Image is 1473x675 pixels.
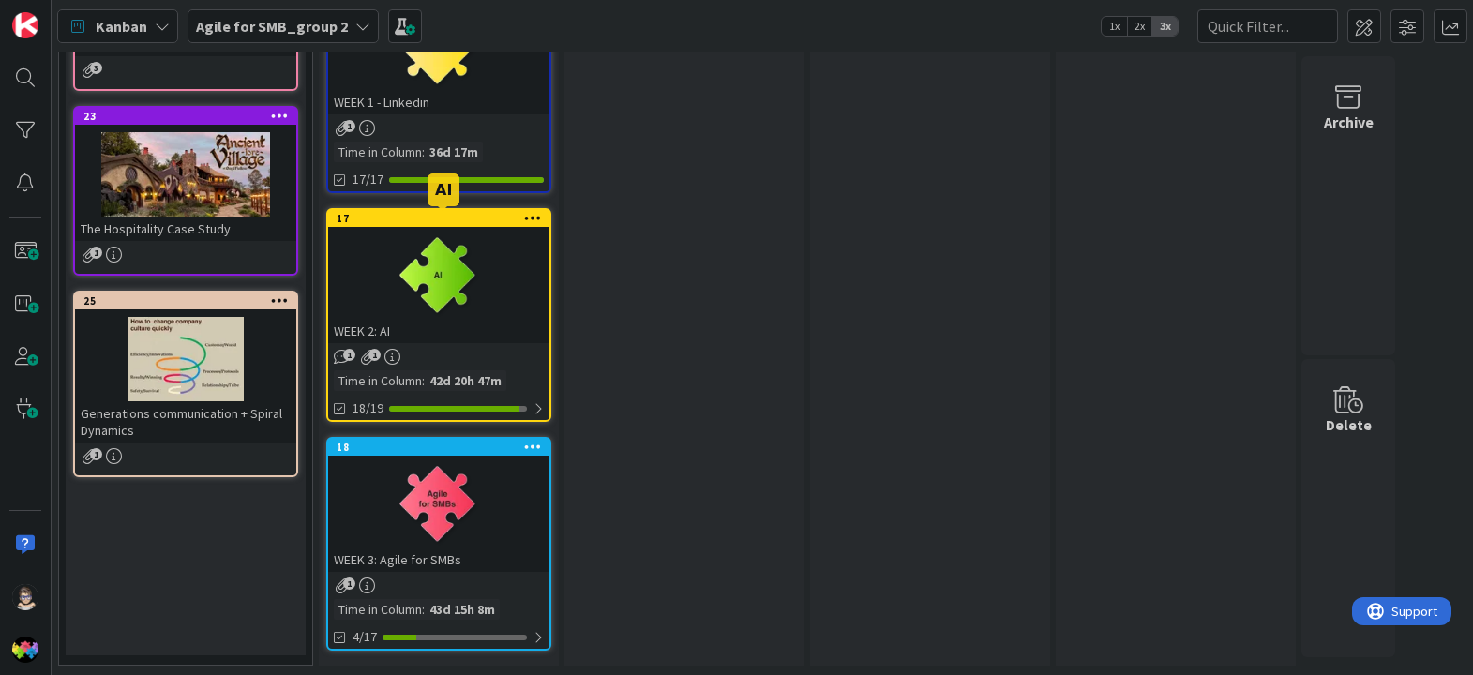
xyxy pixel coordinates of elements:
div: 17 [328,210,549,227]
div: 18 [337,441,549,454]
span: 3x [1152,17,1178,36]
span: 17/17 [353,170,383,189]
div: Time in Column [334,370,422,391]
div: 43d 15h 8m [425,599,500,620]
span: 4/17 [353,627,377,647]
a: 18WEEK 3: Agile for SMBsTime in Column:43d 15h 8m4/17 [326,437,551,651]
div: 42d 20h 47m [425,370,506,391]
b: Agile for SMB_group 2 [196,17,348,36]
div: WEEK 2: AI [328,319,549,343]
div: Time in Column [334,599,422,620]
div: 25Generations communication + Spiral Dynamics [75,292,296,442]
span: : [422,370,425,391]
span: 1 [90,448,102,460]
span: 18/19 [353,398,383,418]
div: Delete [1326,413,1372,436]
div: 18WEEK 3: Agile for SMBs [328,439,549,572]
input: Quick Filter... [1197,9,1338,43]
div: WEEK 1 - Linkedin [328,90,549,114]
span: Support [39,3,85,25]
div: WEEK 3: Agile for SMBs [328,547,549,572]
span: 1x [1102,17,1127,36]
a: 23The Hospitality Case Study [73,106,298,276]
span: 1 [343,349,355,361]
div: Time in Column [334,142,422,162]
div: Generations communication + Spiral Dynamics [75,401,296,442]
div: 23 [83,110,296,123]
span: 1 [343,577,355,590]
a: 25Generations communication + Spiral Dynamics [73,291,298,477]
span: Kanban [96,15,147,37]
div: 18 [328,439,549,456]
img: avatar [12,637,38,663]
span: : [422,142,425,162]
div: 36d 17m [425,142,483,162]
div: 17 [337,212,549,225]
a: 17WEEK 2: AITime in Column:42d 20h 47m18/19 [326,208,551,422]
div: 25 [75,292,296,309]
span: 1 [90,247,102,259]
div: 25 [83,294,296,307]
span: 1 [343,120,355,132]
span: 2x [1127,17,1152,36]
div: 23The Hospitality Case Study [75,108,296,241]
div: 17WEEK 2: AI [328,210,549,343]
div: 23 [75,108,296,125]
span: 1 [368,349,381,361]
div: Archive [1324,111,1374,133]
span: : [422,599,425,620]
span: 3 [90,62,102,74]
h5: AI [435,181,452,199]
img: Visit kanbanzone.com [12,12,38,38]
img: TP [12,584,38,610]
div: The Hospitality Case Study [75,217,296,241]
